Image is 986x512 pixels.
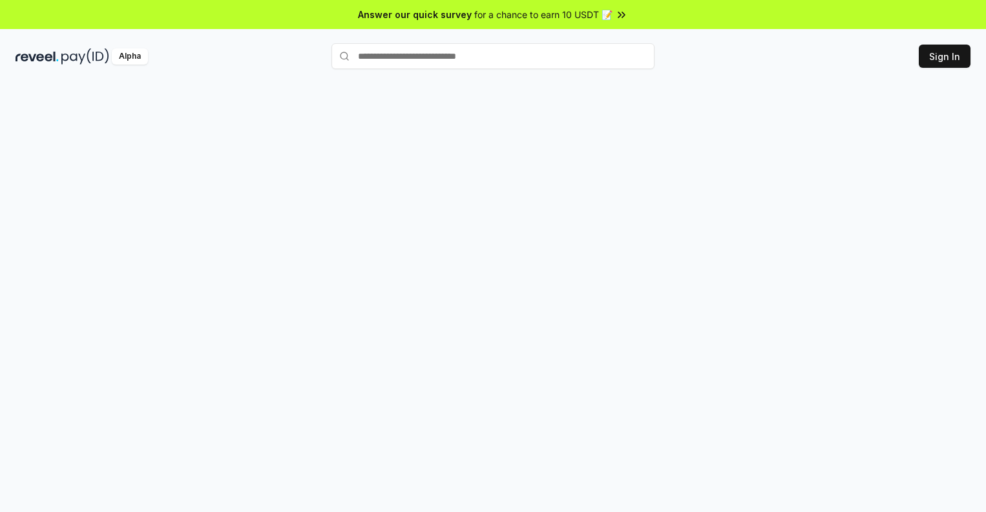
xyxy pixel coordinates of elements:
[16,48,59,65] img: reveel_dark
[61,48,109,65] img: pay_id
[474,8,613,21] span: for a chance to earn 10 USDT 📝
[358,8,472,21] span: Answer our quick survey
[919,45,970,68] button: Sign In
[112,48,148,65] div: Alpha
